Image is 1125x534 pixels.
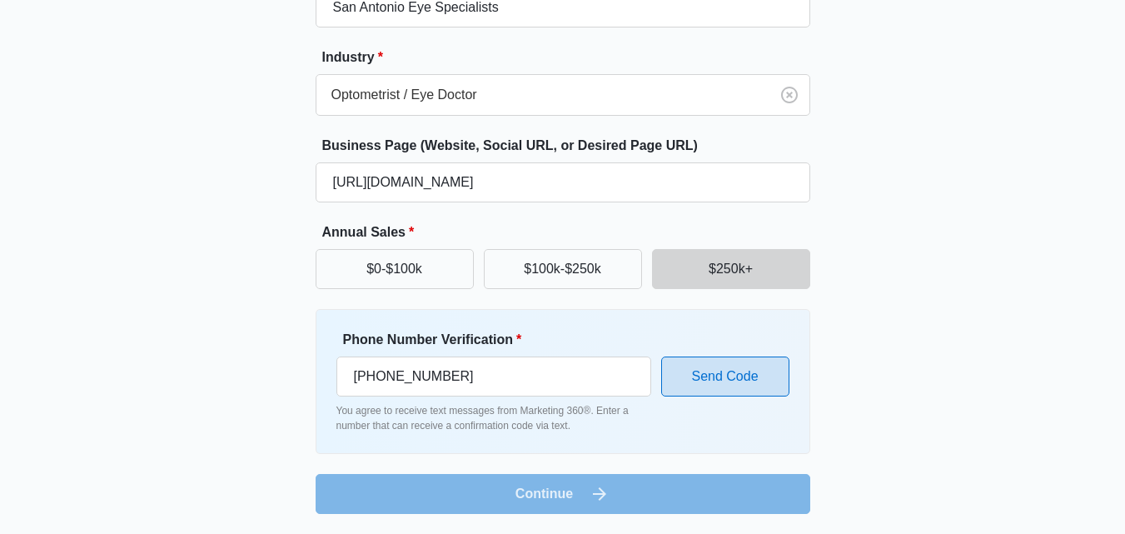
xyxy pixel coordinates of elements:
label: Annual Sales [322,222,817,242]
input: e.g. janesplumbing.com [316,162,810,202]
label: Business Page (Website, Social URL, or Desired Page URL) [322,136,817,156]
input: Ex. +1-555-555-5555 [336,357,651,397]
button: Send Code [661,357,789,397]
label: Industry [322,47,817,67]
button: $100k-$250k [484,249,642,289]
button: Clear [776,82,803,108]
p: You agree to receive text messages from Marketing 360®. Enter a number that can receive a confirm... [336,403,651,433]
button: $250k+ [652,249,810,289]
label: Phone Number Verification [343,330,658,350]
button: $0-$100k [316,249,474,289]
